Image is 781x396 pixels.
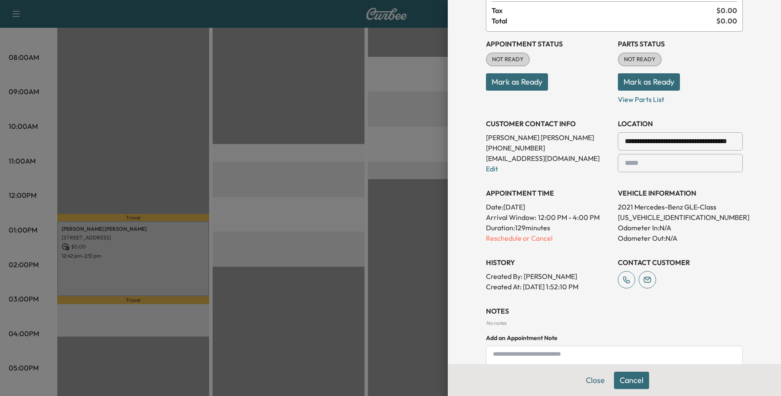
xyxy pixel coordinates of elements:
[486,306,743,316] h3: NOTES
[486,118,611,129] h3: CUSTOMER CONTACT INFO
[538,212,600,223] span: 12:00 PM - 4:00 PM
[486,281,611,292] p: Created At : [DATE] 1:52:10 PM
[619,55,661,64] span: NOT READY
[486,320,743,327] div: No notes
[618,233,743,243] p: Odometer Out: N/A
[486,233,611,243] p: Reschedule or Cancel
[618,223,743,233] p: Odometer In: N/A
[618,188,743,198] h3: VEHICLE INFORMATION
[486,132,611,143] p: [PERSON_NAME] [PERSON_NAME]
[486,257,611,268] h3: History
[486,143,611,153] p: [PHONE_NUMBER]
[618,202,743,212] p: 2021 Mercedes-Benz GLE-Class
[716,16,737,26] span: $ 0.00
[580,372,610,389] button: Close
[618,118,743,129] h3: LOCATION
[618,91,743,105] p: View Parts List
[716,5,737,16] span: $ 0.00
[618,39,743,49] h3: Parts Status
[486,223,611,233] p: Duration: 129 minutes
[492,5,716,16] span: Tax
[618,257,743,268] h3: CONTACT CUSTOMER
[486,73,548,91] button: Mark as Ready
[486,39,611,49] h3: Appointment Status
[486,164,498,173] a: Edit
[486,153,611,164] p: [EMAIL_ADDRESS][DOMAIN_NAME]
[618,212,743,223] p: [US_VEHICLE_IDENTIFICATION_NUMBER]
[486,271,611,281] p: Created By : [PERSON_NAME]
[486,212,611,223] p: Arrival Window:
[486,188,611,198] h3: APPOINTMENT TIME
[492,16,716,26] span: Total
[618,73,680,91] button: Mark as Ready
[487,55,529,64] span: NOT READY
[486,202,611,212] p: Date: [DATE]
[486,334,743,342] h4: Add an Appointment Note
[614,372,649,389] button: Cancel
